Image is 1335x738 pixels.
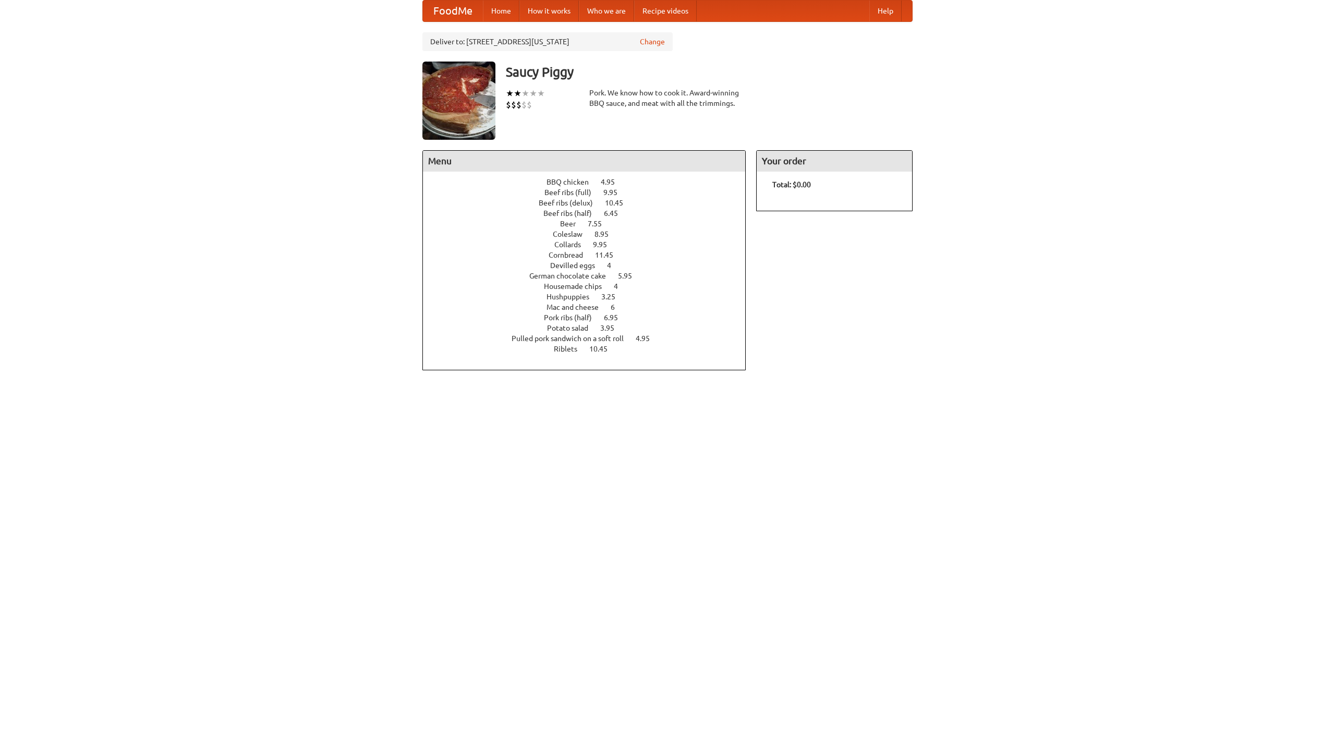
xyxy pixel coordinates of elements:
a: Hushpuppies 3.25 [547,293,635,301]
a: German chocolate cake 5.95 [529,272,651,280]
a: Beef ribs (full) 9.95 [544,188,637,197]
li: ★ [514,88,521,99]
span: 6.45 [604,209,628,217]
span: Pulled pork sandwich on a soft roll [512,334,634,343]
a: Home [483,1,519,21]
span: 4 [607,261,622,270]
span: 7.55 [588,220,612,228]
li: $ [516,99,521,111]
span: 10.45 [589,345,618,353]
li: $ [521,99,527,111]
a: BBQ chicken 4.95 [547,178,634,186]
div: Deliver to: [STREET_ADDRESS][US_STATE] [422,32,673,51]
span: Hushpuppies [547,293,600,301]
span: Collards [554,240,591,249]
span: 6 [611,303,625,311]
a: Pork ribs (half) 6.95 [544,313,637,322]
li: ★ [537,88,545,99]
a: Riblets 10.45 [554,345,627,353]
a: Beef ribs (delux) 10.45 [539,199,642,207]
a: Beer 7.55 [560,220,621,228]
li: $ [506,99,511,111]
span: Beef ribs (half) [543,209,602,217]
li: $ [511,99,516,111]
div: Pork. We know how to cook it. Award-winning BBQ sauce, and meat with all the trimmings. [589,88,746,108]
h4: Menu [423,151,745,172]
span: 3.95 [600,324,625,332]
span: 4 [614,282,628,291]
a: Devilled eggs 4 [550,261,630,270]
a: Who we are [579,1,634,21]
span: Cornbread [549,251,593,259]
span: 8.95 [594,230,619,238]
span: Beef ribs (full) [544,188,602,197]
li: $ [527,99,532,111]
span: Potato salad [547,324,599,332]
li: ★ [521,88,529,99]
a: Recipe videos [634,1,697,21]
a: Cornbread 11.45 [549,251,633,259]
span: Mac and cheese [547,303,609,311]
a: How it works [519,1,579,21]
span: 4.95 [636,334,660,343]
span: 10.45 [605,199,634,207]
span: 9.95 [593,240,617,249]
h3: Saucy Piggy [506,62,913,82]
span: BBQ chicken [547,178,599,186]
span: 6.95 [604,313,628,322]
img: angular.jpg [422,62,495,140]
a: Mac and cheese 6 [547,303,634,311]
span: Beef ribs (delux) [539,199,603,207]
b: Total: $0.00 [772,180,811,189]
a: Beef ribs (half) 6.45 [543,209,637,217]
span: Housemade chips [544,282,612,291]
span: Pork ribs (half) [544,313,602,322]
li: ★ [529,88,537,99]
a: Collards 9.95 [554,240,626,249]
span: Coleslaw [553,230,593,238]
span: 3.25 [601,293,626,301]
a: Help [869,1,902,21]
li: ★ [506,88,514,99]
a: Pulled pork sandwich on a soft roll 4.95 [512,334,669,343]
a: Housemade chips 4 [544,282,637,291]
span: 5.95 [618,272,642,280]
a: Coleslaw 8.95 [553,230,628,238]
span: 11.45 [595,251,624,259]
span: Devilled eggs [550,261,605,270]
span: German chocolate cake [529,272,616,280]
a: Potato salad 3.95 [547,324,634,332]
a: FoodMe [423,1,483,21]
a: Change [640,37,665,47]
h4: Your order [757,151,912,172]
span: Beer [560,220,586,228]
span: Riblets [554,345,588,353]
span: 4.95 [601,178,625,186]
span: 9.95 [603,188,628,197]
